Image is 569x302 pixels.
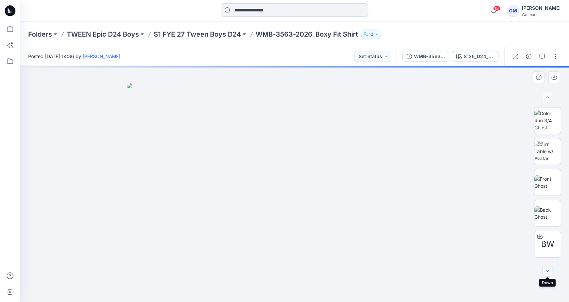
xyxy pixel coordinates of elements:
div: [PERSON_NAME] [522,4,561,12]
span: Posted [DATE] 14:36 by [28,53,120,60]
span: BW [541,238,554,250]
img: Back Ghost [534,206,561,220]
button: S126_D24_WA_Flannel Plaid_ Light Birch_M25024A [452,51,499,62]
div: Walmart [522,12,561,17]
div: GM [507,5,519,17]
p: WMB-3563-2026_Boxy Fit Shirt [256,30,358,39]
p: 12 [369,31,373,38]
img: Color Run 3/4 Ghost [534,110,561,131]
button: Details [523,51,534,62]
div: S126_D24_WA_Flannel Plaid_ Light Birch_M25024A [464,53,495,60]
span: 18 [493,6,501,11]
button: WMB-3563-2026_Boxy Fit Shirt_0PT-1-ADM FULL [402,51,449,62]
img: Turn Table w/ Avatar [534,141,561,162]
a: S1 FYE 27 Tween Boys D24 [154,30,241,39]
img: Front Ghost [534,175,561,189]
div: WMB-3563-2026_Boxy Fit Shirt_0PT-1-ADM FULL [414,53,445,60]
button: 12 [361,30,381,39]
a: TWEEN Epic D24 Boys [67,30,139,39]
img: eyJhbGciOiJIUzI1NiIsImtpZCI6IjAiLCJzbHQiOiJzZXMiLCJ0eXAiOiJKV1QifQ.eyJkYXRhIjp7InR5cGUiOiJzdG9yYW... [127,83,462,302]
a: Folders [28,30,52,39]
a: [PERSON_NAME] [83,53,120,59]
